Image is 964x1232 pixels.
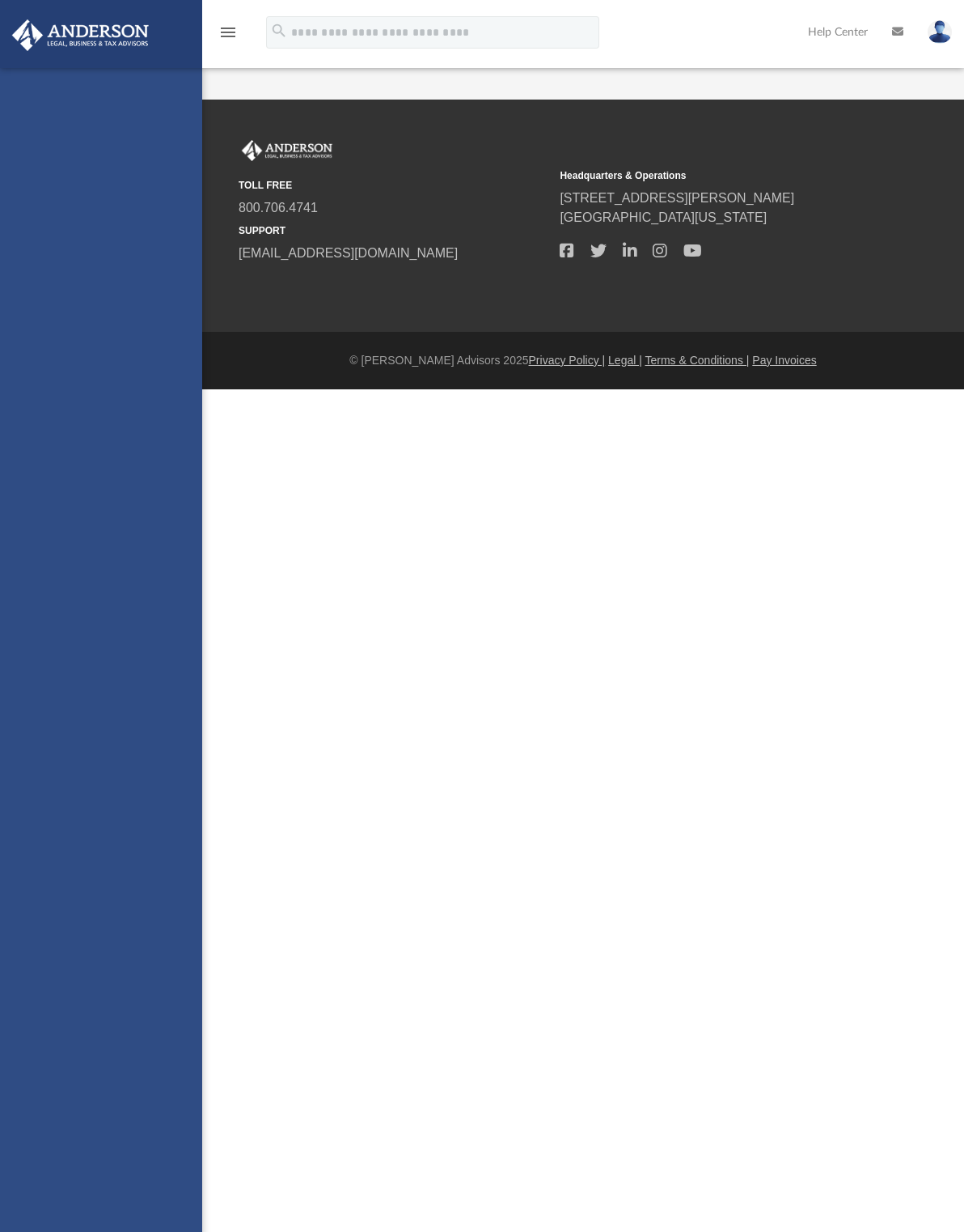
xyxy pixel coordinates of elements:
a: Privacy Policy | [529,354,606,367]
div: © [PERSON_NAME] Advisors 2025 [202,352,964,369]
a: menu [218,31,238,42]
img: Anderson Advisors Platinum Portal [239,140,336,161]
i: search [270,22,288,40]
a: Terms & Conditions | [645,354,750,367]
a: 800.706.4741 [239,201,318,215]
a: [GEOGRAPHIC_DATA][US_STATE] [560,210,767,224]
img: Anderson Advisors Platinum Portal [7,19,154,51]
small: TOLL FREE [239,178,548,193]
a: [STREET_ADDRESS][PERSON_NAME] [560,191,794,205]
a: Pay Invoices [752,354,816,367]
small: SUPPORT [239,223,548,238]
small: Headquarters & Operations [560,168,869,183]
a: Legal | [608,354,642,367]
a: [EMAIL_ADDRESS][DOMAIN_NAME] [239,246,458,260]
img: User Pic [928,20,952,44]
i: menu [218,23,238,42]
